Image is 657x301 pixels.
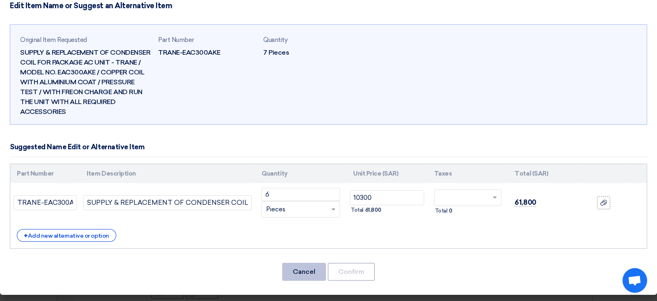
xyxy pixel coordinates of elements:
th: Taxes [427,164,508,183]
span: 61,800 [365,206,381,214]
div: Original Item Requested [20,35,152,45]
div: TRANE-EAC300AKE [158,48,257,58]
input: Part Number [14,195,77,210]
div: Suggested Name Edit or Alternative Item [10,142,145,153]
a: Open chat [623,268,647,293]
span: 61,800 [515,198,536,207]
span: 0 [449,207,453,215]
ng-select: VAT [434,190,502,206]
th: Unit Price (SAR) [347,164,427,183]
div: Quantity [263,35,362,45]
button: Cancel [282,263,326,281]
span: Total [435,207,448,215]
input: RFQ_STEP1.ITEMS.2.AMOUNT_TITLE [262,188,340,201]
div: 7 Pieces [263,48,362,58]
h4: Edit Item Name or Suggest an Alternative Item [10,1,172,10]
th: Item Description [80,164,255,183]
th: Quantity [255,164,347,183]
span: Total [351,206,363,214]
th: Total (SAR) [508,164,582,183]
th: Part Number [10,164,80,183]
div: Add new alternative or option [17,229,116,242]
span: + [24,232,28,240]
div: SUPPLY & REPLACEMENT OF CONDENSER COIL FOR PACKAGE AC UNIT - TRANE / MODEL NO. EAC300AKE / COPPER... [20,48,152,117]
span: Pieces [266,205,285,214]
input: Unit Price [350,190,424,205]
div: Part Number [158,35,257,45]
input: Add Item Description [83,195,252,210]
button: Confirm [328,263,375,281]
